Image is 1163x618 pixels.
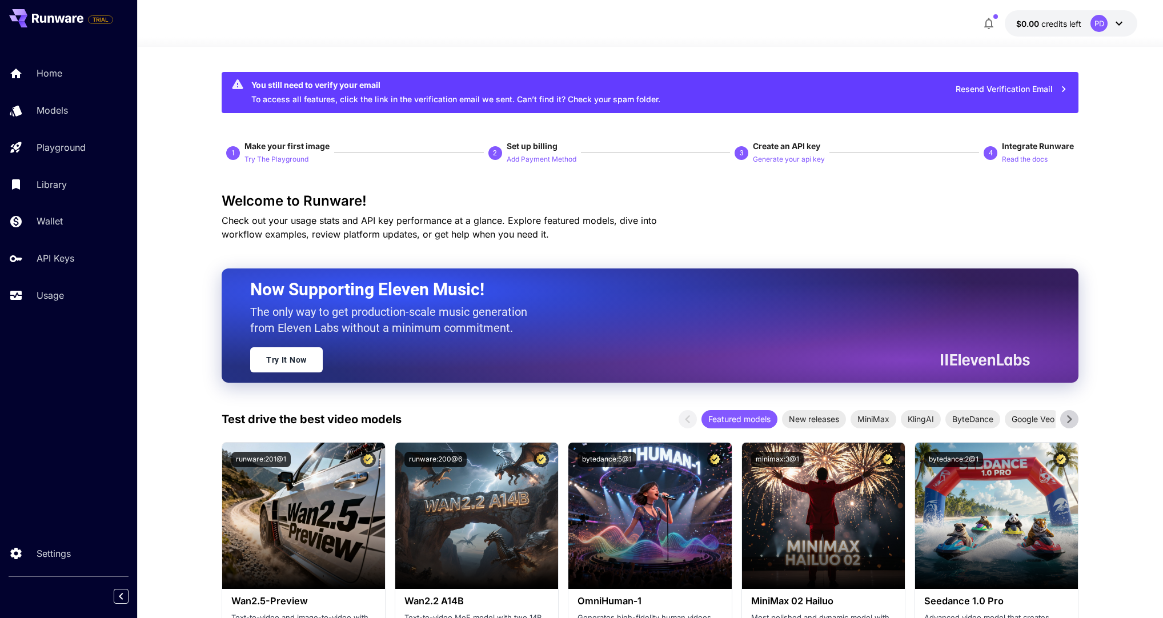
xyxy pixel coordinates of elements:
button: Certified Model – Vetted for best performance and includes a commercial license. [707,452,723,467]
h3: MiniMax 02 Hailuo [751,596,896,607]
div: Google Veo [1005,410,1061,428]
p: Settings [37,547,71,560]
img: alt [395,443,558,589]
h3: Wan2.2 A14B [404,596,549,607]
button: Collapse sidebar [114,589,129,604]
span: ByteDance [945,413,1000,425]
button: Read the docs [1002,152,1048,166]
button: minimax:3@1 [751,452,804,467]
img: alt [568,443,731,589]
span: Check out your usage stats and API key performance at a glance. Explore featured models, dive int... [222,215,657,240]
button: Certified Model – Vetted for best performance and includes a commercial license. [880,452,896,467]
button: Certified Model – Vetted for best performance and includes a commercial license. [534,452,549,467]
span: Google Veo [1005,413,1061,425]
span: MiniMax [851,413,896,425]
img: alt [222,443,385,589]
div: MiniMax [851,410,896,428]
p: Playground [37,141,86,154]
h2: Now Supporting Eleven Music! [250,279,1021,300]
div: Collapse sidebar [122,586,137,607]
span: Featured models [701,413,777,425]
p: Wallet [37,214,63,228]
p: API Keys [37,251,74,265]
span: Add your payment card to enable full platform functionality. [88,13,113,26]
p: 4 [989,148,993,158]
h3: Wan2.5-Preview [231,596,376,607]
p: Home [37,66,62,80]
span: TRIAL [89,15,113,24]
button: runware:201@1 [231,452,291,467]
p: Generate your api key [753,154,825,165]
button: bytedance:2@1 [924,452,983,467]
button: runware:200@6 [404,452,467,467]
p: Try The Playground [244,154,308,165]
p: Read the docs [1002,154,1048,165]
p: Usage [37,288,64,302]
span: Make your first image [244,141,330,151]
span: Integrate Runware [1002,141,1074,151]
p: 2 [493,148,497,158]
div: Featured models [701,410,777,428]
span: Set up billing [507,141,558,151]
div: You still need to verify your email [251,79,660,91]
img: alt [742,443,905,589]
span: credits left [1041,19,1081,29]
p: The only way to get production-scale music generation from Eleven Labs without a minimum commitment. [250,304,536,336]
img: alt [915,443,1078,589]
button: Certified Model – Vetted for best performance and includes a commercial license. [360,452,376,467]
button: Try The Playground [244,152,308,166]
p: Models [37,103,68,117]
div: PD [1090,15,1108,32]
span: Create an API key [753,141,820,151]
button: Generate your api key [753,152,825,166]
div: $0.00 [1016,18,1081,30]
p: 3 [740,148,744,158]
button: Resend Verification Email [949,78,1074,101]
span: $0.00 [1016,19,1041,29]
p: Test drive the best video models [222,411,402,428]
p: Library [37,178,67,191]
p: 1 [231,148,235,158]
a: Try It Now [250,347,323,372]
button: $0.00PD [1005,10,1137,37]
div: ByteDance [945,410,1000,428]
h3: OmniHuman‑1 [578,596,722,607]
h3: Seedance 1.0 Pro [924,596,1069,607]
p: Add Payment Method [507,154,576,165]
button: Add Payment Method [507,152,576,166]
button: Certified Model – Vetted for best performance and includes a commercial license. [1053,452,1069,467]
button: bytedance:5@1 [578,452,636,467]
div: KlingAI [901,410,941,428]
div: To access all features, click the link in the verification email we sent. Can’t find it? Check yo... [251,75,660,110]
div: New releases [782,410,846,428]
span: New releases [782,413,846,425]
span: KlingAI [901,413,941,425]
h3: Welcome to Runware! [222,193,1078,209]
